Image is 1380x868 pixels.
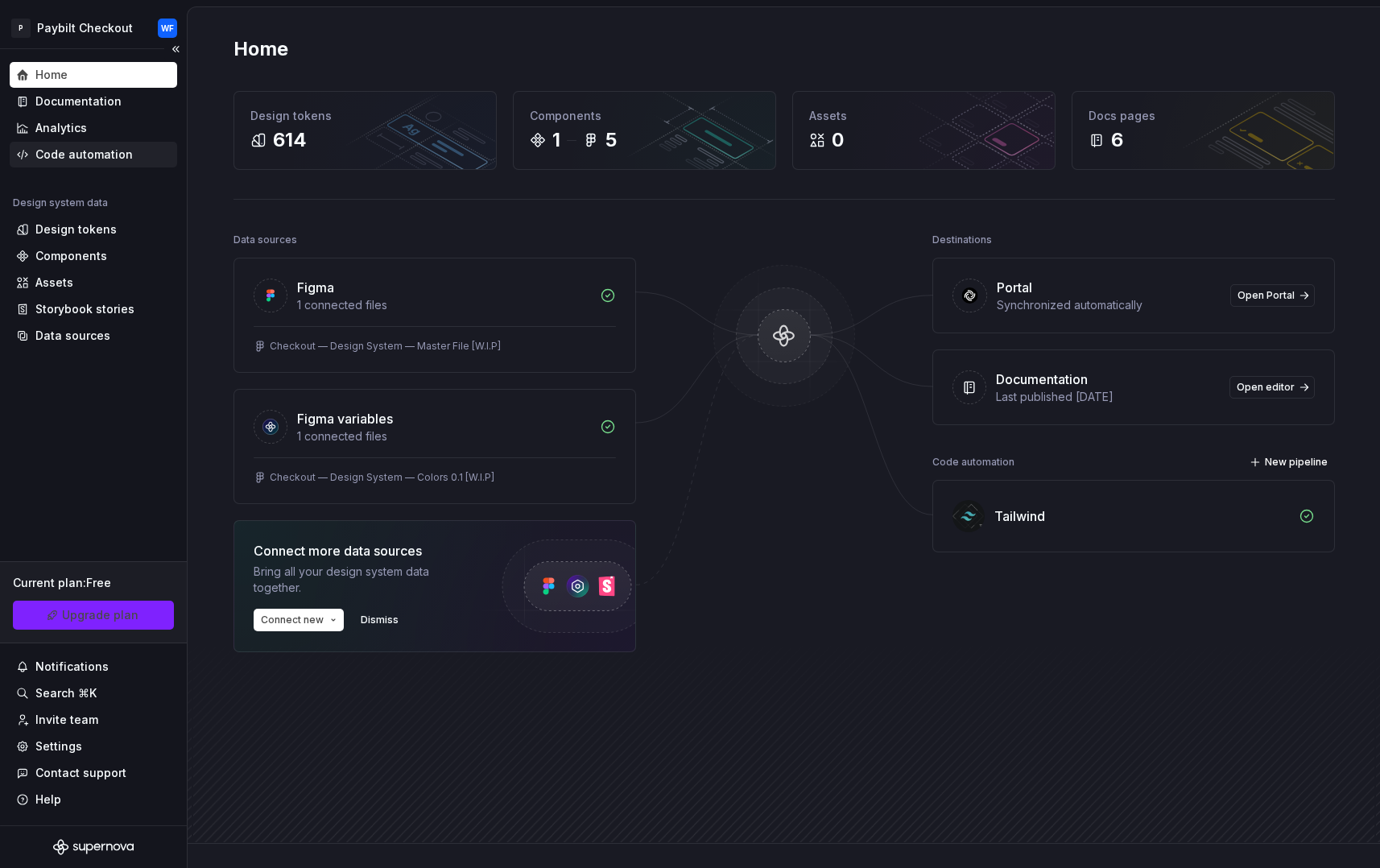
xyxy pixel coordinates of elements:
[161,22,174,35] div: WF
[35,248,107,264] div: Components
[10,62,177,88] a: Home
[13,196,108,209] div: Design system data
[10,270,177,296] a: Assets
[10,654,177,680] button: Notifications
[164,38,187,60] button: Collapse sidebar
[996,370,1088,389] div: Documentation
[35,712,98,728] div: Invite team
[10,89,177,114] a: Documentation
[254,541,471,560] div: Connect more data sources
[1072,91,1335,170] a: Docs pages6
[832,127,844,153] div: 0
[254,609,344,631] button: Connect new
[1089,108,1318,124] div: Docs pages
[53,839,134,855] svg: Supernova Logo
[10,243,177,269] a: Components
[35,659,109,675] div: Notifications
[297,297,590,313] div: 1 connected files
[35,301,134,317] div: Storybook stories
[361,614,399,626] span: Dismiss
[1245,451,1335,473] button: New pipeline
[35,685,97,701] div: Search ⌘K
[13,601,174,630] a: Upgrade plan
[233,91,497,170] a: Design tokens614
[1237,381,1295,394] span: Open editor
[932,229,992,251] div: Destinations
[35,147,133,163] div: Code automation
[62,607,138,623] span: Upgrade plan
[3,10,184,45] button: PPaybilt CheckoutWF
[35,221,117,238] div: Design tokens
[552,127,560,153] div: 1
[1265,456,1328,469] span: New pipeline
[261,614,324,626] span: Connect new
[996,389,1220,405] div: Last published [DATE]
[10,323,177,349] a: Data sources
[35,93,122,110] div: Documentation
[1229,376,1315,399] a: Open editor
[297,409,393,428] div: Figma variables
[10,142,177,167] a: Code automation
[10,707,177,733] a: Invite team
[10,217,177,242] a: Design tokens
[13,575,174,591] div: Current plan : Free
[792,91,1056,170] a: Assets0
[270,340,501,353] div: Checkout — Design System — Master File [W.I.P]
[35,275,73,291] div: Assets
[530,108,759,124] div: Components
[35,67,68,83] div: Home
[297,278,334,297] div: Figma
[994,506,1045,526] div: Tailwind
[35,328,110,344] div: Data sources
[1237,289,1295,302] span: Open Portal
[233,389,636,504] a: Figma variables1 connected filesCheckout — Design System — Colors 0.1 [W.I.P]
[1230,284,1315,307] a: Open Portal
[10,787,177,812] button: Help
[605,127,617,153] div: 5
[932,451,1014,473] div: Code automation
[250,108,480,124] div: Design tokens
[37,20,133,36] div: Paybilt Checkout
[233,229,297,251] div: Data sources
[997,297,1221,313] div: Synchronized automatically
[10,115,177,141] a: Analytics
[10,734,177,759] a: Settings
[353,609,406,631] button: Dismiss
[233,258,636,373] a: Figma1 connected filesCheckout — Design System — Master File [W.I.P]
[270,471,494,484] div: Checkout — Design System — Colors 0.1 [W.I.P]
[10,296,177,322] a: Storybook stories
[35,738,82,754] div: Settings
[254,564,471,596] div: Bring all your design system data together.
[233,36,288,62] h2: Home
[809,108,1039,124] div: Assets
[35,120,87,136] div: Analytics
[513,91,776,170] a: Components15
[297,428,590,444] div: 1 connected files
[997,278,1032,297] div: Portal
[10,680,177,706] button: Search ⌘K
[10,760,177,786] button: Contact support
[11,19,31,38] div: P
[273,127,307,153] div: 614
[35,765,126,781] div: Contact support
[35,792,61,808] div: Help
[1111,127,1123,153] div: 6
